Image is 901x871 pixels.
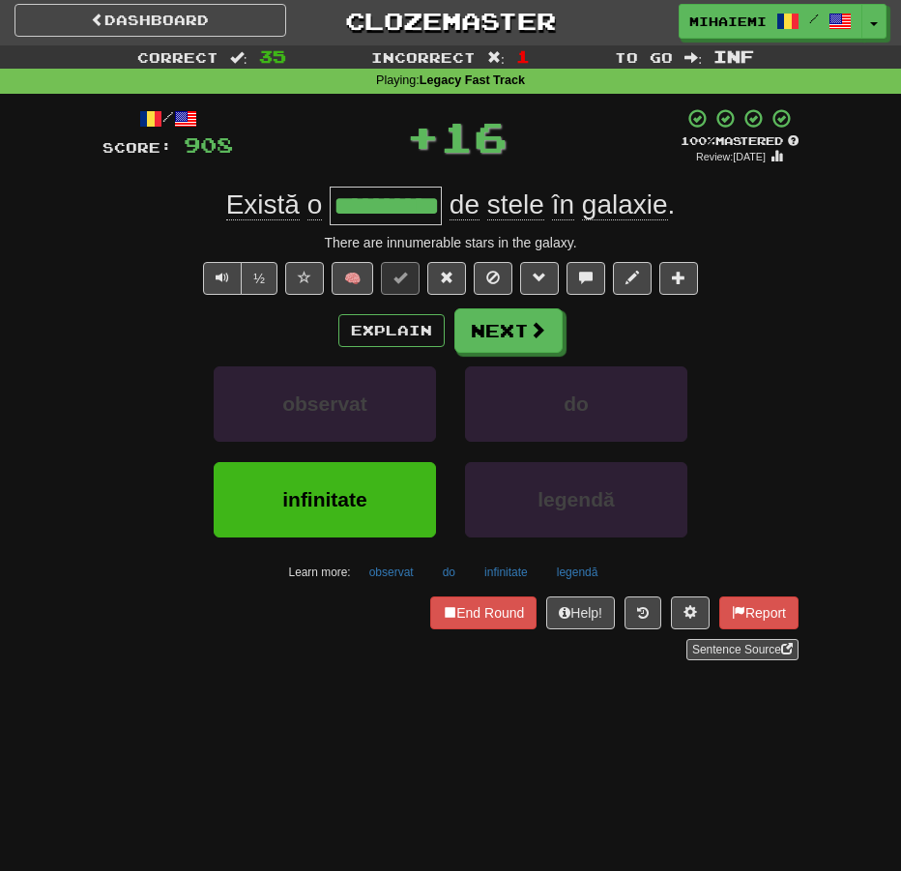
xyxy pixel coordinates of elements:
span: 16 [440,112,508,160]
button: 🧠 [332,262,373,295]
button: Next [454,308,563,353]
span: 35 [259,46,286,66]
div: Mastered [681,133,799,149]
span: To go [615,49,673,66]
button: Discuss sentence (alt+u) [567,262,605,295]
span: galaxie [582,189,668,220]
span: 100 % [681,134,715,147]
button: observat [359,558,424,587]
button: Play sentence audio (ctl+space) [203,262,242,295]
span: infinitate [282,488,367,510]
button: legendă [546,558,609,587]
button: Favorite sentence (alt+f) [285,262,324,295]
button: do [465,366,687,442]
button: End Round [430,596,537,629]
button: observat [214,366,436,442]
span: Inf [713,46,754,66]
span: o [307,189,323,220]
button: legendă [465,462,687,537]
button: Ignore sentence (alt+i) [474,262,512,295]
span: : [487,50,505,64]
div: There are innumerable stars in the galaxy. [102,233,799,252]
strong: Legacy Fast Track [420,73,525,87]
span: Score: [102,139,172,156]
span: stele [487,189,544,220]
a: MIHAIEMINESCU / [679,4,862,39]
span: + [406,107,440,165]
button: ½ [241,262,277,295]
button: infinitate [214,462,436,537]
a: Clozemaster [315,4,587,38]
span: MIHAIEMINESCU [689,13,767,30]
span: : [684,50,702,64]
span: de [450,189,480,220]
a: Sentence Source [686,639,799,660]
button: Explain [338,314,445,347]
span: 908 [184,132,233,157]
button: Help! [546,596,615,629]
button: Edit sentence (alt+d) [613,262,652,295]
button: Grammar (alt+g) [520,262,559,295]
span: / [809,12,819,25]
span: do [564,392,589,415]
span: 1 [516,46,530,66]
button: Set this sentence to 100% Mastered (alt+m) [381,262,420,295]
button: Add to collection (alt+a) [659,262,698,295]
button: Reset to 0% Mastered (alt+r) [427,262,466,295]
div: Text-to-speech controls [199,262,277,295]
small: Review: [DATE] [696,151,766,162]
div: / [102,107,233,131]
span: Correct [137,49,218,66]
button: Round history (alt+y) [625,596,661,629]
span: Incorrect [371,49,476,66]
span: Există [226,189,300,220]
button: Report [719,596,799,629]
span: legendă [538,488,614,510]
span: observat [282,392,367,415]
button: infinitate [474,558,538,587]
span: în [552,189,574,220]
button: do [432,558,466,587]
small: Learn more: [289,566,351,579]
a: Dashboard [15,4,286,37]
span: : [230,50,247,64]
span: . [442,189,675,220]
